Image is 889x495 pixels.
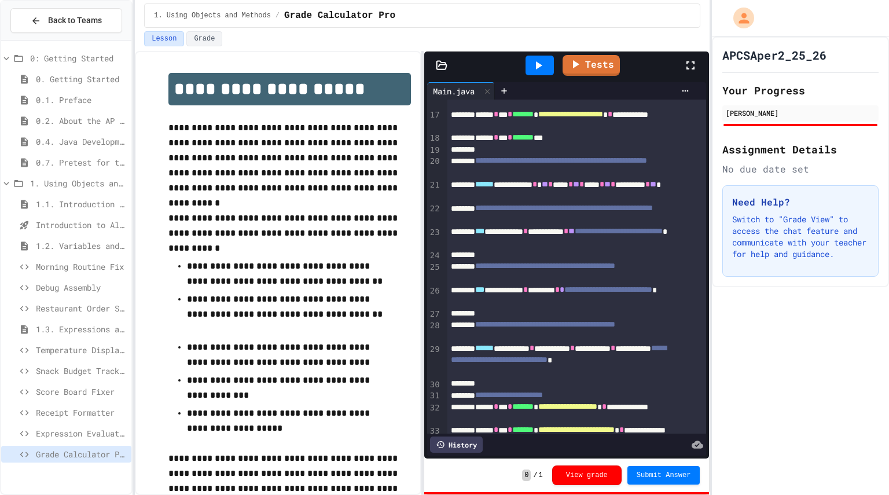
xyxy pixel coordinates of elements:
div: My Account [721,5,757,31]
span: Receipt Formatter [36,406,127,419]
span: / [533,471,537,480]
span: Score Board Fixer [36,386,127,398]
span: 0.2. About the AP CSA Exam [36,115,127,127]
button: Grade [186,31,222,46]
div: 22 [427,203,442,227]
div: 28 [427,320,442,344]
div: 17 [427,109,442,133]
div: 26 [427,285,442,309]
button: View grade [552,465,622,485]
div: 32 [427,402,442,426]
span: Grade Calculator Pro [284,9,395,23]
span: Restaurant Order System [36,302,127,314]
div: 23 [427,227,442,251]
span: Debug Assembly [36,281,127,294]
span: 1. Using Objects and Methods [30,177,127,189]
span: Temperature Display Fix [36,344,127,356]
span: 0.7. Pretest for the AP CSA Exam [36,156,127,168]
span: 1. Using Objects and Methods [154,11,271,20]
h2: Your Progress [722,82,879,98]
span: 0.1. Preface [36,94,127,106]
div: 33 [427,426,442,449]
div: 27 [427,309,442,320]
span: Snack Budget Tracker [36,365,127,377]
div: 30 [427,379,442,391]
div: 21 [427,179,442,203]
div: 25 [427,262,442,285]
span: Morning Routine Fix [36,261,127,273]
div: No due date set [722,162,879,176]
span: Introduction to Algorithms, Programming, and Compilers [36,219,127,231]
h2: Assignment Details [722,141,879,157]
div: [PERSON_NAME] [726,108,875,118]
span: 1.3. Expressions and Output [New] [36,323,127,335]
span: Grade Calculator Pro [36,448,127,460]
div: 31 [427,390,442,402]
a: Tests [563,55,620,76]
div: 20 [427,156,442,179]
h1: APCSAper2_25_26 [722,47,826,63]
p: Switch to "Grade View" to access the chat feature and communicate with your teacher for help and ... [732,214,869,260]
div: Main.java [427,82,495,100]
span: 1.2. Variables and Data Types [36,240,127,252]
span: 1 [539,471,543,480]
span: Back to Teams [48,14,102,27]
span: 1.1. Introduction to Algorithms, Programming, and Compilers [36,198,127,210]
span: 0 [522,470,531,481]
div: 29 [427,344,442,379]
div: Main.java [427,85,480,97]
button: Lesson [144,31,184,46]
span: 0. Getting Started [36,73,127,85]
h3: Need Help? [732,195,869,209]
button: Submit Answer [627,466,700,485]
div: 24 [427,250,442,262]
span: 0.4. Java Development Environments [36,135,127,148]
span: 0: Getting Started [30,52,127,64]
div: 18 [427,133,442,144]
span: / [275,11,280,20]
div: History [430,437,483,453]
span: Submit Answer [637,471,691,480]
div: 19 [427,145,442,156]
button: Back to Teams [10,8,122,33]
span: Expression Evaluator Fix [36,427,127,439]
